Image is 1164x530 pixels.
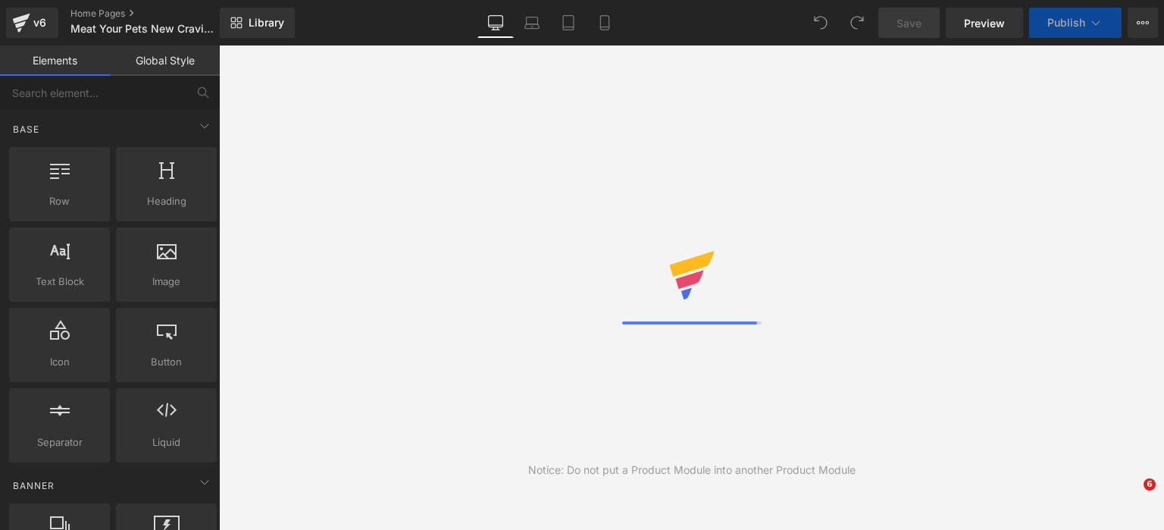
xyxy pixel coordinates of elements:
a: Preview [946,8,1023,38]
span: Row [14,193,105,209]
span: Library [249,16,284,30]
div: Notice: Do not put a Product Module into another Product Module [528,462,856,478]
span: Heading [120,193,212,209]
span: Image [120,274,212,290]
a: Tablet [550,8,587,38]
span: Publish [1047,17,1085,29]
span: Meat Your Pets New Craving - Homepage [70,23,216,35]
button: Undo [806,8,836,38]
a: Mobile [587,8,623,38]
a: New Library [220,8,295,38]
span: Banner [11,478,56,493]
span: Liquid [120,434,212,450]
span: Save [896,15,921,31]
a: Desktop [477,8,514,38]
span: Base [11,122,41,136]
a: Home Pages [70,8,245,20]
a: Global Style [110,45,220,76]
span: Separator [14,434,105,450]
a: Laptop [514,8,550,38]
span: 6 [1144,478,1156,491]
button: Redo [842,8,872,38]
div: v6 [30,13,49,33]
span: Preview [964,15,1005,31]
iframe: Intercom live chat [1112,478,1149,515]
button: More [1128,8,1158,38]
a: v6 [6,8,58,38]
span: Icon [14,354,105,370]
span: Button [120,354,212,370]
span: Text Block [14,274,105,290]
button: Publish [1029,8,1122,38]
